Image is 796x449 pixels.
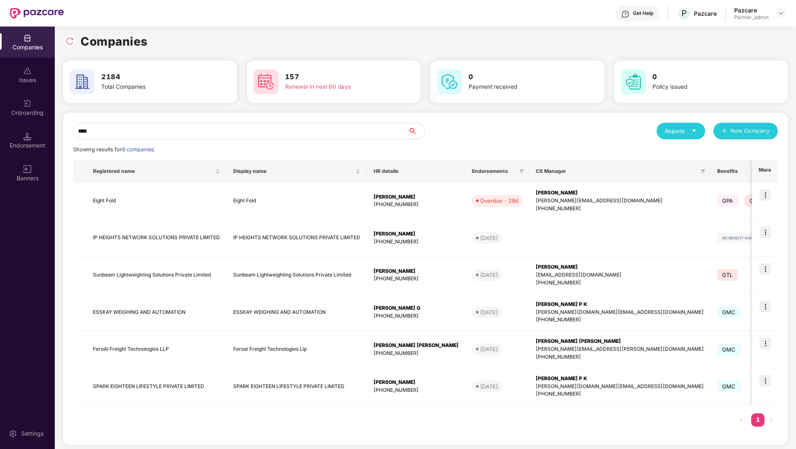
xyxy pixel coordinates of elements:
[717,344,741,355] span: GMC
[227,257,367,294] td: Sunbeam Lightweighting Solutions Private Limited
[745,195,765,206] span: GTL
[93,168,214,175] span: Registered name
[227,182,367,220] td: Eight Fold
[536,353,704,361] div: [PHONE_NUMBER]
[536,345,704,353] div: [PERSON_NAME][EMAIL_ADDRESS][PERSON_NAME][DOMAIN_NAME]
[374,238,459,246] div: [PHONE_NUMBER]
[86,220,227,257] td: IP HEIGHTS NETWORK SOLUTIONS PRIVATE LIMITED
[374,312,459,320] div: [PHONE_NUMBER]
[374,379,459,386] div: [PERSON_NAME]
[759,301,771,312] img: icon
[734,14,769,21] div: Partner_admin
[86,182,227,220] td: Eight Fold
[759,189,771,201] img: icon
[233,168,354,175] span: Display name
[739,417,744,422] span: left
[285,83,390,92] div: Renewal in next 60 days
[751,413,764,426] a: 1
[374,201,459,209] div: [PHONE_NUMBER]
[752,160,778,182] th: More
[480,345,498,353] div: [DATE]
[408,128,425,134] span: search
[735,413,748,427] button: left
[9,430,17,438] img: svg+xml;base64,PHN2ZyBpZD0iU2V0dGluZy0yMHgyMCIgeG1sbnM9Imh0dHA6Ly93d3cudzMub3JnLzIwMDAvc3ZnIiB3aW...
[469,83,573,92] div: Payment received
[769,417,774,422] span: right
[227,294,367,331] td: ESSKAY WEIGHING AND AUTOMATION
[86,160,227,182] th: Registered name
[694,10,717,17] div: Pazcare
[122,146,155,153] span: 6 companies.
[536,197,704,205] div: [PERSON_NAME][EMAIL_ADDRESS][DOMAIN_NAME]
[759,375,771,386] img: icon
[86,368,227,405] td: SPARK EIGHTEEN LIFESTYLE PRIVATE LIMITED
[469,72,573,83] h3: 0
[374,267,459,275] div: [PERSON_NAME]
[665,127,697,135] div: Reports
[536,301,704,308] div: [PERSON_NAME] P K
[101,83,206,92] div: Total Companies
[536,383,704,391] div: [PERSON_NAME][DOMAIN_NAME][EMAIL_ADDRESS][DOMAIN_NAME]
[536,337,704,345] div: [PERSON_NAME] [PERSON_NAME]
[778,10,784,17] img: svg+xml;base64,PHN2ZyBpZD0iRHJvcGRvd24tMzJ4MzIiIHhtbG5zPSJodHRwOi8vd3d3LnczLm9yZy8yMDAwL3N2ZyIgd2...
[730,127,770,135] span: New Company
[86,257,227,294] td: Sunbeam Lightweighting Solutions Private Limited
[717,233,768,243] img: svg+xml;base64,PHN2ZyB4bWxucz0iaHR0cDovL3d3dy53My5vcmcvMjAwMC9zdmciIHdpZHRoPSIxMjIiIGhlaWdodD0iMj...
[23,34,32,42] img: svg+xml;base64,PHN2ZyBpZD0iQ29tcGFuaWVzIiB4bWxucz0iaHR0cDovL3d3dy53My5vcmcvMjAwMC9zdmciIHdpZHRoPS...
[480,382,498,391] div: [DATE]
[536,308,704,316] div: [PERSON_NAME][DOMAIN_NAME][EMAIL_ADDRESS][DOMAIN_NAME]
[86,294,227,331] td: ESSKAY WEIGHING AND AUTOMATION
[699,166,707,176] span: filter
[437,69,462,94] img: svg+xml;base64,PHN2ZyB4bWxucz0iaHR0cDovL3d3dy53My5vcmcvMjAwMC9zdmciIHdpZHRoPSI2MCIgaGVpZ2h0PSI2MC...
[374,230,459,238] div: [PERSON_NAME]
[227,220,367,257] td: IP HEIGHTS NETWORK SOLUTIONS PRIVATE LIMITED
[652,72,757,83] h3: 0
[227,160,367,182] th: Display name
[764,413,778,427] button: right
[374,342,459,349] div: [PERSON_NAME] [PERSON_NAME]
[536,189,704,197] div: [PERSON_NAME]
[480,271,498,279] div: [DATE]
[536,271,704,279] div: [EMAIL_ADDRESS][DOMAIN_NAME]
[10,8,64,19] img: New Pazcare Logo
[19,430,46,438] div: Settings
[633,10,653,17] div: Get Help
[227,331,367,368] td: Feroai Freight Technologies Llp
[285,72,390,83] h3: 157
[717,195,738,206] span: GPA
[652,83,757,92] div: Policy issued
[519,169,524,174] span: filter
[81,32,148,51] h1: Companies
[536,263,704,271] div: [PERSON_NAME]
[621,10,630,18] img: svg+xml;base64,PHN2ZyBpZD0iSGVscC0zMngzMiIgeG1sbnM9Imh0dHA6Ly93d3cudzMub3JnLzIwMDAvc3ZnIiB3aWR0aD...
[681,8,687,18] span: P
[23,165,32,173] img: svg+xml;base64,PHN2ZyB3aWR0aD0iMTYiIGhlaWdodD0iMTYiIHZpZXdCb3g9IjAgMCAxNiAxNiIgZmlsbD0ibm9uZSIgeG...
[480,234,498,242] div: [DATE]
[480,308,498,316] div: [DATE]
[66,37,74,45] img: svg+xml;base64,PHN2ZyBpZD0iUmVsb2FkLTMyeDMyIiB4bWxucz0iaHR0cDovL3d3dy53My5vcmcvMjAwMC9zdmciIHdpZH...
[23,100,32,108] img: svg+xml;base64,PHN2ZyB3aWR0aD0iMjAiIGhlaWdodD0iMjAiIHZpZXdCb3g9IjAgMCAyMCAyMCIgZmlsbD0ibm9uZSIgeG...
[227,368,367,405] td: SPARK EIGHTEEN LIFESTYLE PRIVATE LIMITED
[734,6,769,14] div: Pazcare
[735,413,748,427] li: Previous Page
[23,67,32,75] img: svg+xml;base64,PHN2ZyBpZD0iSXNzdWVzX2Rpc2FibGVkIiB4bWxucz0iaHR0cDovL3d3dy53My5vcmcvMjAwMC9zdmciIH...
[759,226,771,238] img: icon
[70,69,95,94] img: svg+xml;base64,PHN2ZyB4bWxucz0iaHR0cDovL3d3dy53My5vcmcvMjAwMC9zdmciIHdpZHRoPSI2MCIgaGVpZ2h0PSI2MC...
[701,169,706,174] span: filter
[367,160,465,182] th: HR details
[254,69,278,94] img: svg+xml;base64,PHN2ZyB4bWxucz0iaHR0cDovL3d3dy53My5vcmcvMjAwMC9zdmciIHdpZHRoPSI2MCIgaGVpZ2h0PSI2MC...
[536,205,704,213] div: [PHONE_NUMBER]
[23,132,32,141] img: svg+xml;base64,PHN2ZyB3aWR0aD0iMTQuNSIgaGVpZ2h0PSIxNC41IiB2aWV3Qm94PSIwIDAgMTYgMTYiIGZpbGw9Im5vbm...
[374,193,459,201] div: [PERSON_NAME]
[717,269,738,281] span: GTL
[717,306,741,318] span: GMC
[536,375,704,383] div: [PERSON_NAME] P K
[374,386,459,394] div: [PHONE_NUMBER]
[536,279,704,287] div: [PHONE_NUMBER]
[86,331,227,368] td: FeroAI Freight Technologies LLP
[374,349,459,357] div: [PHONE_NUMBER]
[408,123,425,139] button: search
[518,166,526,176] span: filter
[472,168,516,175] span: Endorsements
[73,146,155,153] span: Showing results for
